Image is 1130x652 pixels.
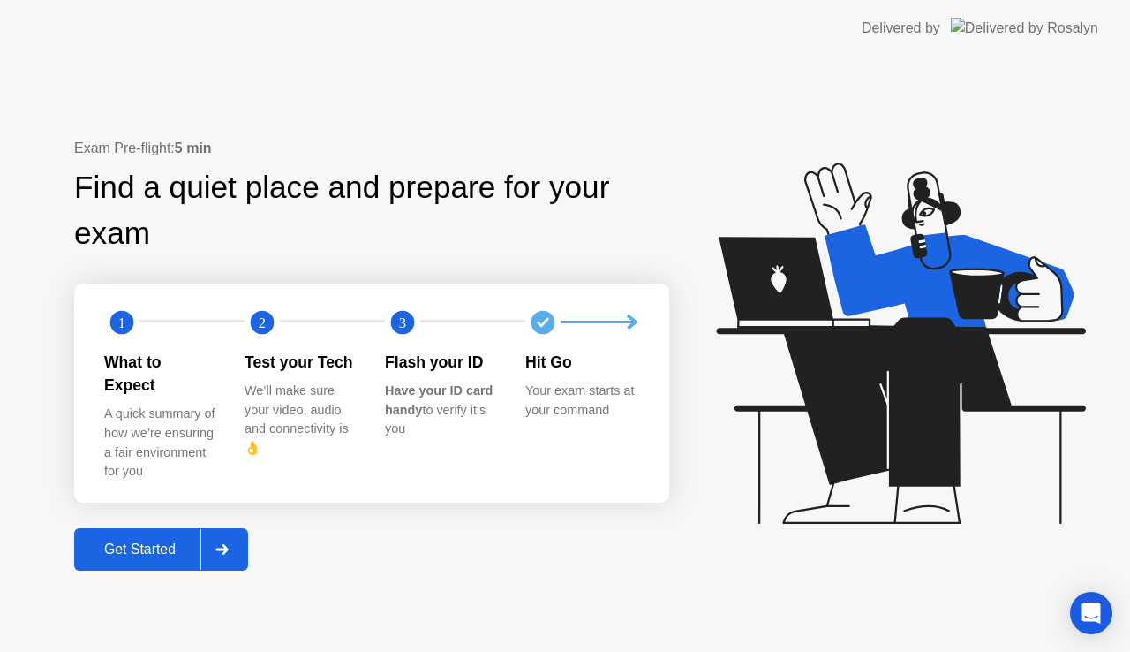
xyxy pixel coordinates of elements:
div: A quick summary of how we’re ensuring a fair environment for you [104,405,216,481]
b: Have your ID card handy [385,383,493,417]
text: 2 [259,314,266,330]
div: Open Intercom Messenger [1070,592,1112,634]
div: Your exam starts at your command [525,382,637,420]
text: 3 [399,314,406,330]
div: Hit Go [525,351,637,374]
div: What to Expect [104,351,216,398]
div: Flash your ID [385,351,497,374]
div: Exam Pre-flight: [74,138,669,159]
div: Test your Tech [245,351,357,374]
text: 1 [118,314,125,330]
b: 5 min [175,140,212,155]
img: Delivered by Rosalyn [951,18,1098,38]
div: Get Started [79,542,200,557]
div: to verify it’s you [385,382,497,439]
div: Find a quiet place and prepare for your exam [74,164,669,258]
button: Get Started [74,528,248,571]
div: Delivered by [862,18,940,39]
div: We’ll make sure your video, audio and connectivity is 👌 [245,382,357,458]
